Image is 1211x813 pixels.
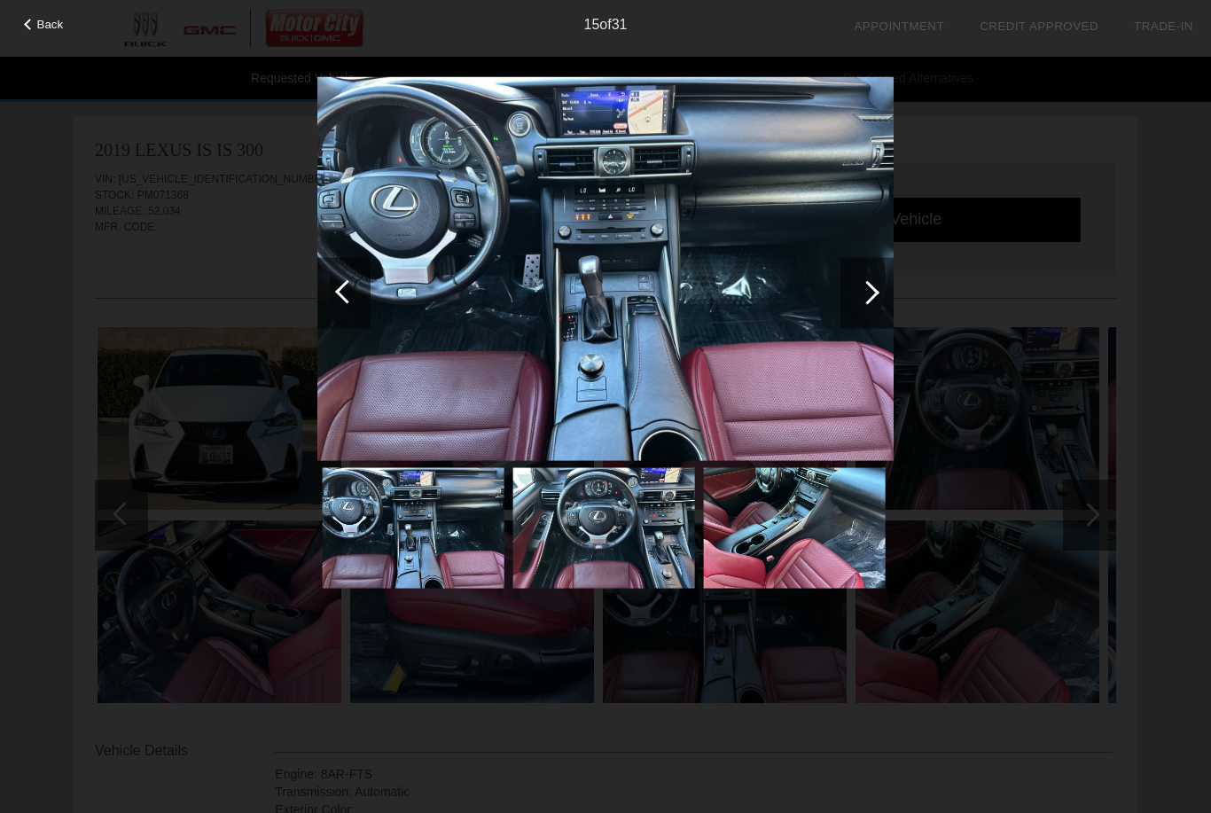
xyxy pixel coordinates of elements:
[704,467,886,589] img: 16a459ad6fe8f882e58691f076714009x.jpg
[584,17,600,32] span: 15
[37,18,64,31] span: Back
[1134,20,1193,33] a: Trade-In
[854,20,944,33] a: Appointment
[513,467,695,589] img: 318913741219c85ee244fbb40e606b8dx.jpg
[317,76,894,460] img: c5730568c0a7d46fde393a7b83df5731x.jpg
[612,17,628,32] span: 31
[323,467,504,589] img: c5730568c0a7d46fde393a7b83df5731x.jpg
[980,20,1098,33] a: Credit Approved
